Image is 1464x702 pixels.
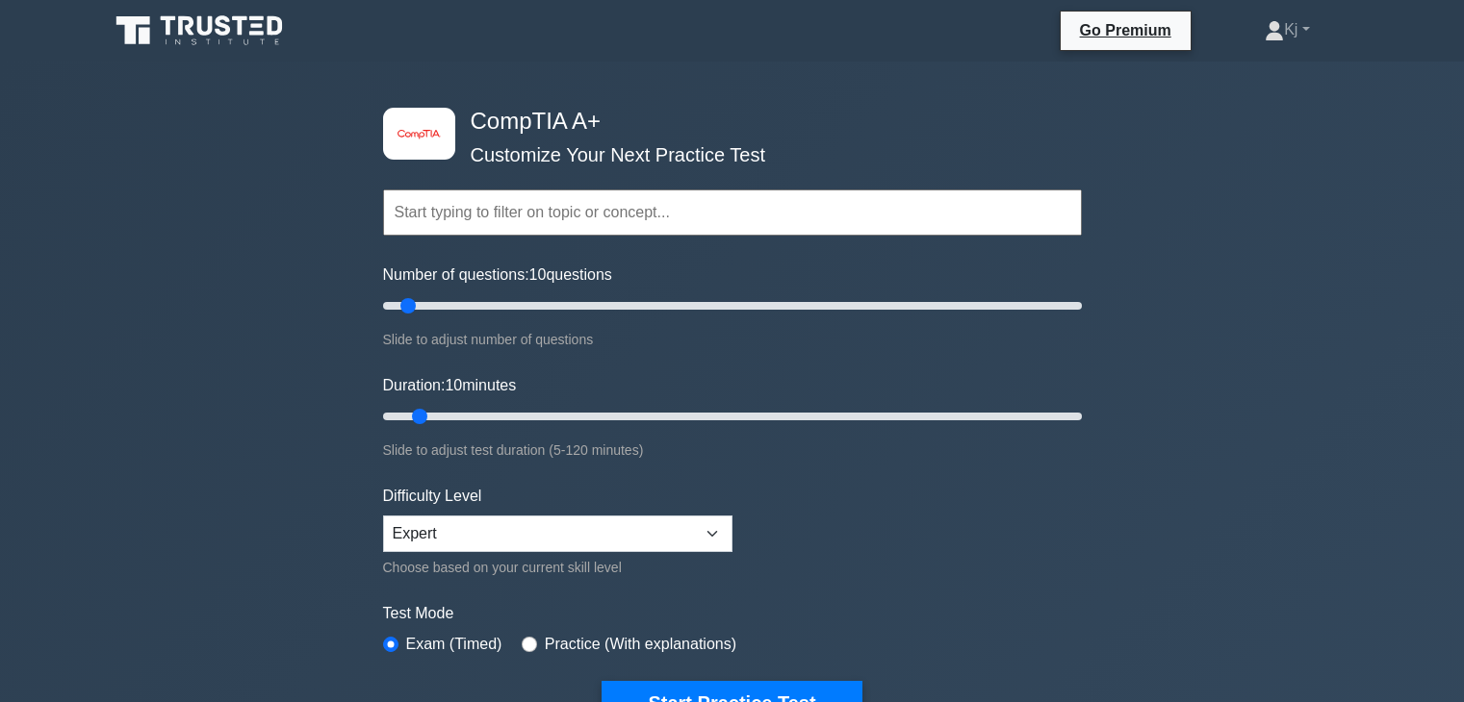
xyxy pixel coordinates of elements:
[545,633,736,656] label: Practice (With explanations)
[406,633,502,656] label: Exam (Timed)
[1219,11,1355,49] a: Kj
[383,485,482,508] label: Difficulty Level
[445,377,462,393] span: 10
[383,439,1082,462] div: Slide to adjust test duration (5-120 minutes)
[383,556,732,579] div: Choose based on your current skill level
[1068,18,1183,42] a: Go Premium
[383,189,1082,236] input: Start typing to filter on topic or concept...
[383,263,612,287] label: Number of questions: questions
[383,374,517,397] label: Duration: minutes
[463,108,988,136] h4: CompTIA A+
[529,266,547,283] span: 10
[383,602,1082,625] label: Test Mode
[383,328,1082,351] div: Slide to adjust number of questions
